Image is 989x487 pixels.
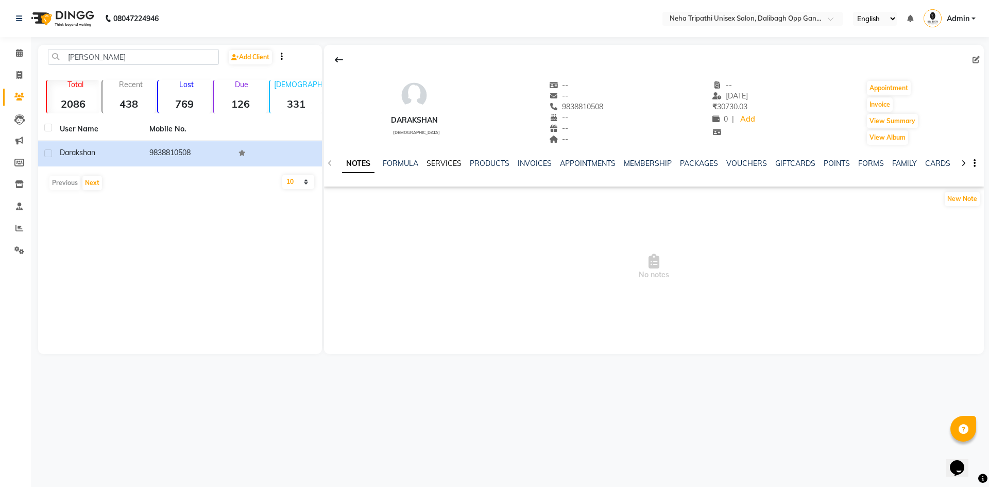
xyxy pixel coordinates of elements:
[389,115,440,126] div: Darakshan
[60,148,95,157] span: Darakshan
[113,4,159,33] b: 08047224946
[518,159,552,168] a: INVOICES
[274,80,322,89] p: [DEMOGRAPHIC_DATA]
[399,80,430,111] img: avatar
[712,91,748,100] span: [DATE]
[328,50,350,70] div: Back to Client
[867,97,893,112] button: Invoice
[924,9,942,27] img: Admin
[712,114,728,124] span: 0
[738,112,756,127] a: Add
[549,113,569,122] span: --
[82,176,102,190] button: Next
[143,117,233,141] th: Mobile No.
[214,97,266,110] strong: 126
[560,159,616,168] a: APPOINTMENTS
[549,102,604,111] span: 9838810508
[712,80,732,90] span: --
[143,141,233,166] td: 9838810508
[324,215,984,318] span: No notes
[26,4,97,33] img: logo
[925,159,950,168] a: CARDS
[427,159,462,168] a: SERVICES
[726,159,767,168] a: VOUCHERS
[549,80,569,90] span: --
[51,80,99,89] p: Total
[229,50,272,64] a: Add Client
[945,192,980,206] button: New Note
[107,80,155,89] p: Recent
[867,130,908,145] button: View Album
[858,159,884,168] a: FORMS
[162,80,211,89] p: Lost
[732,114,734,125] span: |
[48,49,219,65] input: Search by Name/Mobile/Email/Code
[680,159,718,168] a: PACKAGES
[158,97,211,110] strong: 769
[549,124,569,133] span: --
[712,102,747,111] span: 30730.03
[54,117,143,141] th: User Name
[946,446,979,477] iframe: chat widget
[383,159,418,168] a: FORMULA
[342,155,374,173] a: NOTES
[712,102,717,111] span: ₹
[393,130,440,135] span: [DEMOGRAPHIC_DATA]
[549,91,569,100] span: --
[624,159,672,168] a: MEMBERSHIP
[867,114,918,128] button: View Summary
[216,80,266,89] p: Due
[103,97,155,110] strong: 438
[824,159,850,168] a: POINTS
[947,13,969,24] span: Admin
[867,81,911,95] button: Appointment
[892,159,917,168] a: FAMILY
[549,135,569,144] span: --
[470,159,509,168] a: PRODUCTS
[775,159,815,168] a: GIFTCARDS
[47,97,99,110] strong: 2086
[270,97,322,110] strong: 331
